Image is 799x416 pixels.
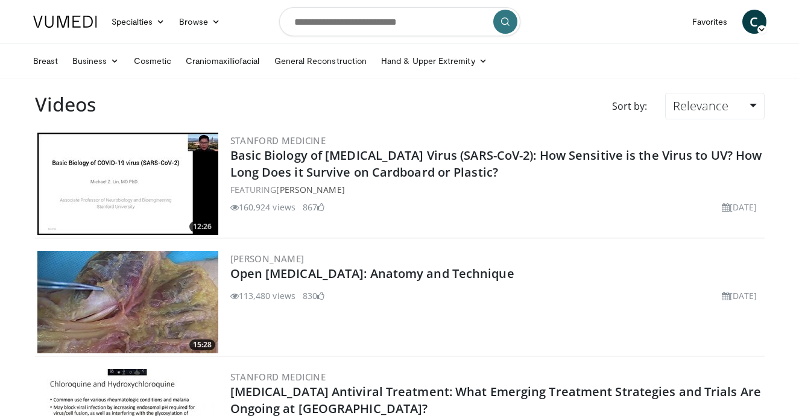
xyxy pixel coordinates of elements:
h2: Videos [35,93,96,116]
a: Stanford Medicine [230,134,326,147]
li: 113,480 views [230,289,295,302]
a: Cosmetic [127,49,179,73]
a: 15:28 [37,251,218,353]
a: Breast [26,49,65,73]
li: 830 [303,289,324,302]
li: 160,924 views [230,201,295,213]
li: [DATE] [722,201,757,213]
a: [PERSON_NAME] [230,253,305,265]
a: Relevance [665,93,764,119]
a: Stanford Medicine [230,371,326,383]
a: Browse [172,10,227,34]
a: C [742,10,766,34]
a: [PERSON_NAME] [276,184,344,195]
a: Open [MEDICAL_DATA]: Anatomy and Technique [230,265,514,282]
img: e1ef609c-e6f9-4a06-a5f9-e4860df13421.300x170_q85_crop-smart_upscale.jpg [37,133,218,235]
input: Search topics, interventions [279,7,520,36]
span: 15:28 [189,339,215,350]
img: VuMedi Logo [33,16,97,28]
a: Business [65,49,127,73]
a: General Reconstruction [267,49,374,73]
span: 12:26 [189,221,215,232]
div: Sort by: [603,93,656,119]
div: FEATURING [230,183,762,196]
a: 12:26 [37,133,218,235]
a: Favorites [685,10,735,34]
a: Craniomaxilliofacial [178,49,267,73]
a: Specialties [104,10,172,34]
img: Bindra_-_open_carpal_tunnel_2.png.300x170_q85_crop-smart_upscale.jpg [37,251,218,353]
li: [DATE] [722,289,757,302]
span: Relevance [673,98,728,114]
li: 867 [303,201,324,213]
a: Basic Biology of [MEDICAL_DATA] Virus (SARS-CoV-2): How Sensitive is the Virus to UV? How Long Do... [230,147,762,180]
a: Hand & Upper Extremity [374,49,494,73]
